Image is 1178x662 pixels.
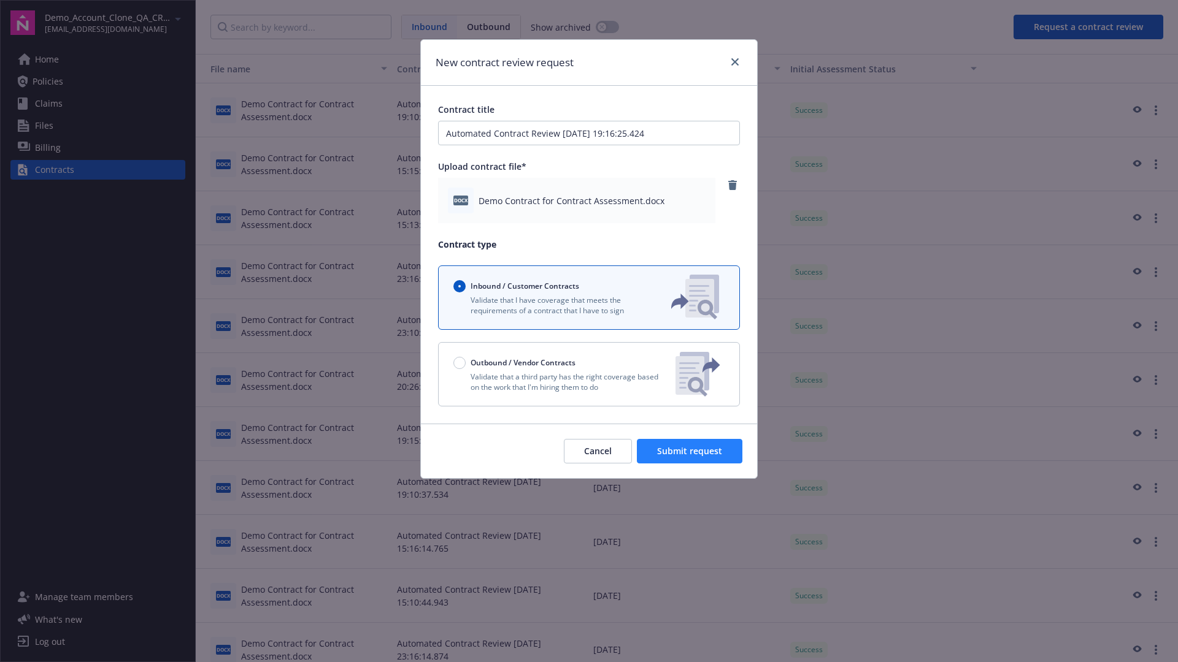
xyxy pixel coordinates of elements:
button: Outbound / Vendor ContractsValidate that a third party has the right coverage based on the work t... [438,342,740,406]
input: Outbound / Vendor Contracts [453,357,466,369]
span: docx [453,196,468,205]
span: Upload contract file* [438,161,526,172]
p: Contract type [438,238,740,251]
span: Demo Contract for Contract Assessment.docx [479,194,664,207]
a: close [728,55,742,69]
h1: New contract review request [436,55,574,70]
button: Cancel [564,439,632,463]
span: Contract title [438,104,495,115]
p: Validate that I have coverage that meets the requirements of a contract that I have to sign [453,295,651,316]
a: remove [725,178,740,192]
button: Submit request [637,439,742,463]
input: Inbound / Customer Contracts [453,280,466,292]
span: Outbound / Vendor Contracts [471,357,576,368]
p: Validate that a third party has the right coverage based on the work that I'm hiring them to do [453,371,666,392]
input: Enter a title for this contract [438,121,740,145]
span: Submit request [657,445,722,457]
span: Inbound / Customer Contracts [471,281,579,291]
button: Inbound / Customer ContractsValidate that I have coverage that meets the requirements of a contra... [438,265,740,330]
span: Cancel [584,445,612,457]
